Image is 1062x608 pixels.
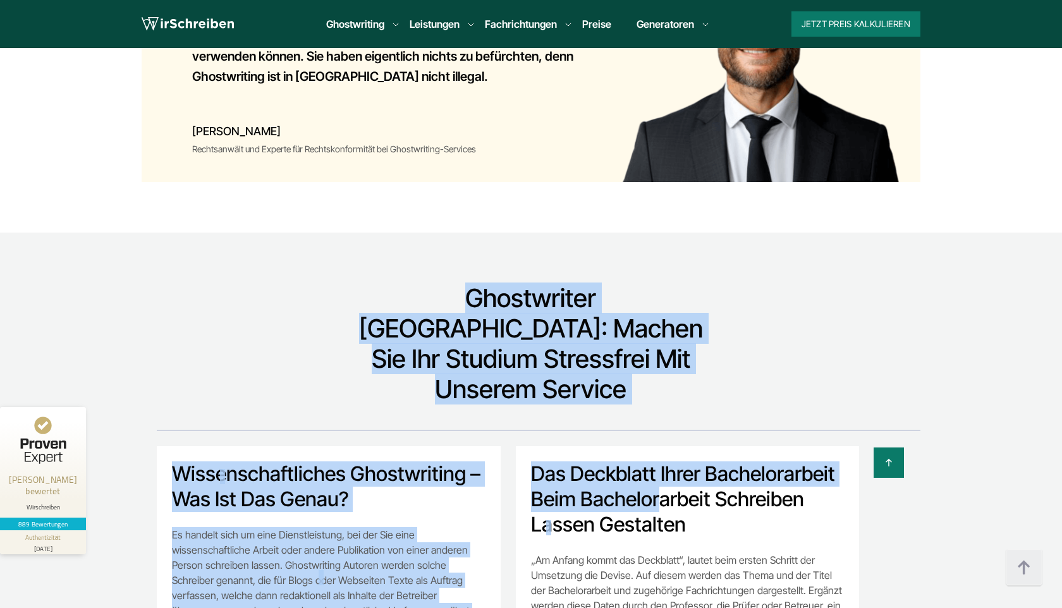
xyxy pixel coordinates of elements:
[344,283,717,404] h2: Ghostwriter [GEOGRAPHIC_DATA]: Machen Sie Ihr Studium stressfrei mit unserem Service
[485,16,557,32] a: Fachrichtungen
[172,461,485,512] h2: Wissenschaftliches Ghostwriting – Was ist das genau?
[637,16,694,32] a: Generatoren
[25,533,61,542] div: Authentizität
[582,18,611,30] a: Preise
[326,16,384,32] a: Ghostwriting
[192,142,476,182] div: Rechtsanwält und Experte für Rechtskonformität bei Ghostwriting-Services
[410,16,460,32] a: Leistungen
[791,11,920,37] button: Jetzt Preis kalkulieren
[192,121,476,142] div: [PERSON_NAME]
[5,503,81,511] div: Wirschreiben
[1005,549,1043,587] img: button top
[142,15,234,33] img: logo wirschreiben
[531,461,845,537] h2: Das Deckblatt Ihrer Bachelorarbeit beim Bachelorarbeit schreiben lassen gestalten
[5,542,81,552] div: [DATE]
